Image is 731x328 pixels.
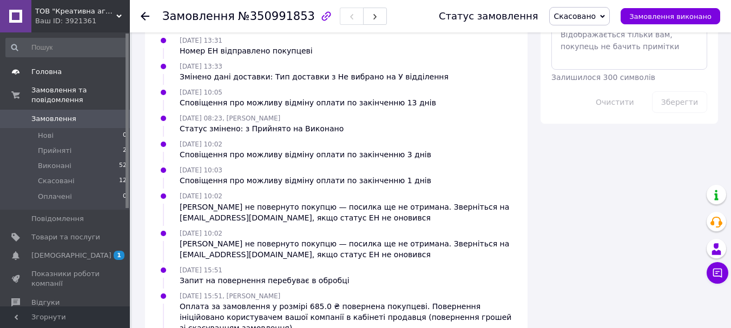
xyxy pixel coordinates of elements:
[123,131,127,140] span: 0
[180,149,431,160] div: Сповіщення про можливу відміну оплати по закінченню 3 днів
[38,161,71,171] span: Виконані
[5,38,128,57] input: Пошук
[35,6,116,16] span: ТОВ "Креативна агенція "Артіль"
[621,8,720,24] button: Замовлення виконано
[180,45,313,56] div: Номер ЕН відправлено покупцеві
[31,114,76,124] span: Замовлення
[180,97,436,108] div: Сповіщення про можливу відміну оплати по закінченню 13 днів
[180,292,280,300] span: [DATE] 15:51, [PERSON_NAME]
[38,192,72,202] span: Оплачені
[114,251,124,260] span: 1
[141,11,149,22] div: Повернутися назад
[629,12,712,21] span: Замовлення виконано
[180,63,222,70] span: [DATE] 13:33
[180,37,222,44] span: [DATE] 13:31
[119,161,127,171] span: 52
[123,192,127,202] span: 0
[31,85,130,105] span: Замовлення та повідомлення
[180,71,449,82] div: Змінено дані доставки: Тип доставки з Не вибрано на У відділення
[38,131,54,140] span: Нові
[551,73,655,82] span: Залишилося 300 символів
[180,192,222,200] span: [DATE] 10:02
[707,262,728,284] button: Чат з покупцем
[119,176,127,186] span: 12
[180,202,517,223] div: [PERSON_NAME] не повернуто покупцю — посилка ще не отримана. Зверніться на [EMAIL_ADDRESS][DOMAIN...
[31,232,100,242] span: Товари та послуги
[31,269,100,289] span: Показники роботи компанії
[180,166,222,174] span: [DATE] 10:03
[180,266,222,274] span: [DATE] 15:51
[31,67,62,77] span: Головна
[180,175,431,186] div: Сповіщення про можливу відміну оплати по закінченню 1 днів
[180,115,280,122] span: [DATE] 08:23, [PERSON_NAME]
[180,140,222,148] span: [DATE] 10:02
[180,230,222,237] span: [DATE] 10:02
[554,12,596,21] span: Скасовано
[439,11,538,22] div: Статус замовлення
[38,176,75,186] span: Скасовані
[162,10,235,23] span: Замовлення
[38,146,71,156] span: Прийняті
[35,16,130,26] div: Ваш ID: 3921361
[31,214,84,224] span: Повідомлення
[31,251,111,260] span: [DEMOGRAPHIC_DATA]
[123,146,127,156] span: 2
[238,10,315,23] span: №350991853
[31,298,60,307] span: Відгуки
[180,123,344,134] div: Статус змінено: з Прийнято на Виконано
[180,275,350,286] div: Запит на повернення перебуває в обробці
[180,238,517,260] div: [PERSON_NAME] не повернуто покупцю — посилка ще не отримана. Зверніться на [EMAIL_ADDRESS][DOMAIN...
[180,89,222,96] span: [DATE] 10:05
